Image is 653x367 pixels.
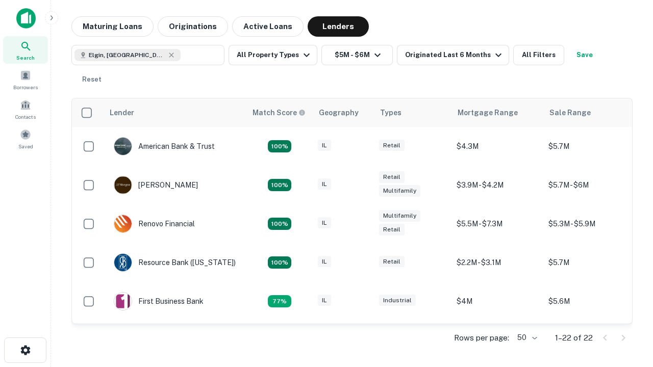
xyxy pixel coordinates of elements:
div: Multifamily [379,185,420,197]
div: American Bank & Trust [114,137,215,155]
img: capitalize-icon.png [16,8,36,29]
iframe: Chat Widget [602,253,653,302]
img: picture [114,215,132,232]
div: Matching Properties: 4, hasApolloMatch: undefined [268,179,291,191]
img: picture [114,176,132,194]
td: $4M [451,282,543,321]
div: First Business Bank [114,292,204,310]
td: $4.3M [451,127,543,166]
div: Geography [319,107,359,119]
td: $5.1M [543,321,635,359]
div: Retail [379,171,405,183]
div: IL [318,178,331,190]
button: Maturing Loans [71,16,154,37]
div: Retail [379,256,405,268]
button: All Filters [513,45,564,65]
div: Lender [110,107,134,119]
div: Capitalize uses an advanced AI algorithm to match your search with the best lender. The match sco... [253,107,306,118]
img: picture [114,293,132,310]
th: Lender [104,98,246,127]
img: picture [114,254,132,271]
div: Matching Properties: 3, hasApolloMatch: undefined [268,295,291,307]
th: Sale Range [543,98,635,127]
button: $5M - $6M [321,45,393,65]
div: Sale Range [549,107,591,119]
td: $5.7M - $6M [543,166,635,204]
td: $3.1M [451,321,543,359]
div: Originated Last 6 Months [405,49,505,61]
a: Search [3,36,48,64]
button: Originations [158,16,228,37]
a: Saved [3,125,48,152]
button: Reset [76,69,108,90]
p: 1–22 of 22 [555,332,593,344]
div: Resource Bank ([US_STATE]) [114,253,236,272]
span: Borrowers [13,83,38,91]
div: Mortgage Range [458,107,518,119]
div: IL [318,217,331,229]
div: [PERSON_NAME] [114,176,198,194]
th: Capitalize uses an advanced AI algorithm to match your search with the best lender. The match sco... [246,98,313,127]
th: Mortgage Range [451,98,543,127]
div: IL [318,256,331,268]
span: Search [16,54,35,62]
th: Types [374,98,451,127]
span: Contacts [15,113,36,121]
a: Contacts [3,95,48,123]
div: IL [318,140,331,151]
button: Active Loans [232,16,304,37]
th: Geography [313,98,374,127]
h6: Match Score [253,107,304,118]
td: $5.6M [543,282,635,321]
div: Matching Properties: 7, hasApolloMatch: undefined [268,140,291,152]
div: Retail [379,224,405,235]
div: IL [318,295,331,306]
td: $5.7M [543,127,635,166]
a: Borrowers [3,66,48,93]
button: Lenders [308,16,369,37]
div: Multifamily [379,210,420,222]
button: Originated Last 6 Months [397,45,509,65]
div: Matching Properties: 4, hasApolloMatch: undefined [268,256,291,269]
td: $5.7M [543,243,635,282]
td: $3.9M - $4.2M [451,166,543,204]
div: Industrial [379,295,416,306]
button: Save your search to get updates of matches that match your search criteria. [568,45,601,65]
div: Renovo Financial [114,215,195,233]
p: Rows per page: [454,332,509,344]
div: Types [380,107,401,119]
td: $2.2M - $3.1M [451,243,543,282]
span: Saved [18,142,33,150]
td: $5.3M - $5.9M [543,204,635,243]
div: Matching Properties: 4, hasApolloMatch: undefined [268,218,291,230]
img: picture [114,138,132,155]
td: $5.5M - $7.3M [451,204,543,243]
span: Elgin, [GEOGRAPHIC_DATA], [GEOGRAPHIC_DATA] [89,50,165,60]
div: 50 [513,330,539,345]
div: Retail [379,140,405,151]
button: All Property Types [229,45,317,65]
